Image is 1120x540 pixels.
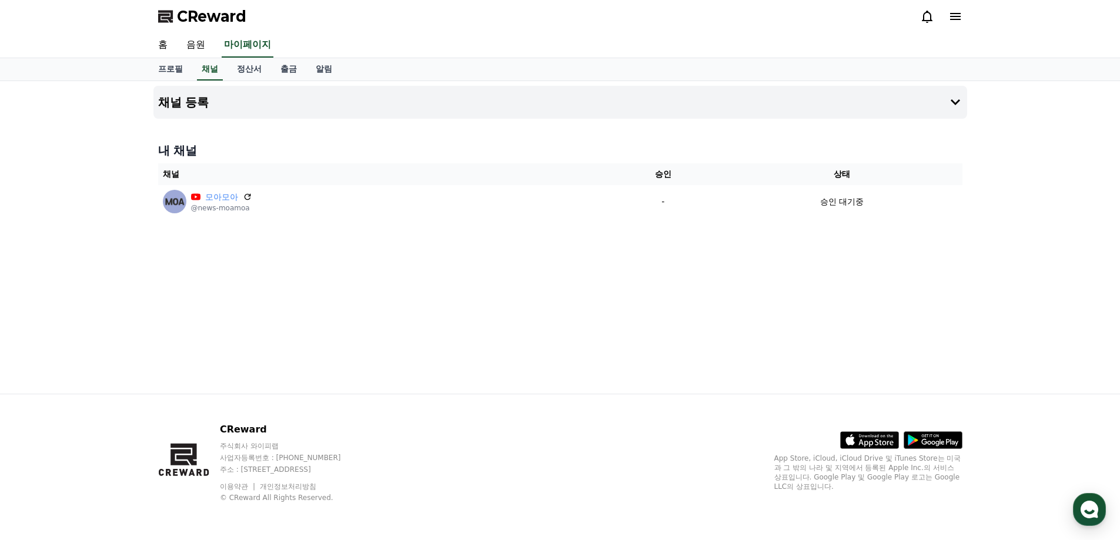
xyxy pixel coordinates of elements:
p: 주식회사 와이피랩 [220,441,363,451]
p: 승인 대기중 [820,196,864,208]
a: 대화 [78,373,152,402]
p: @news-moamoa [191,203,252,213]
a: 이용약관 [220,482,257,491]
a: 출금 [271,58,306,81]
a: 홈 [4,373,78,402]
a: 모아모아 [205,191,238,203]
a: 프로필 [149,58,192,81]
span: CReward [177,7,246,26]
th: 상태 [721,163,962,185]
a: 알림 [306,58,342,81]
a: 마이페이지 [222,33,273,58]
p: - [609,196,717,208]
a: 개인정보처리방침 [260,482,316,491]
p: 사업자등록번호 : [PHONE_NUMBER] [220,453,363,462]
th: 채널 [158,163,605,185]
a: 홈 [149,33,177,58]
a: 정산서 [228,58,271,81]
h4: 채널 등록 [158,96,209,109]
span: 설정 [182,390,196,400]
span: 대화 [108,391,122,400]
a: 채널 [197,58,223,81]
a: CReward [158,7,246,26]
p: App Store, iCloud, iCloud Drive 및 iTunes Store는 미국과 그 밖의 나라 및 지역에서 등록된 Apple Inc.의 서비스 상표입니다. Goo... [774,454,962,491]
a: 설정 [152,373,226,402]
p: CReward [220,422,363,437]
span: 홈 [37,390,44,400]
h4: 내 채널 [158,142,962,159]
p: © CReward All Rights Reserved. [220,493,363,502]
p: 주소 : [STREET_ADDRESS] [220,465,363,474]
img: 모아모아 [163,190,186,213]
button: 채널 등록 [153,86,967,119]
th: 승인 [604,163,721,185]
a: 음원 [177,33,215,58]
